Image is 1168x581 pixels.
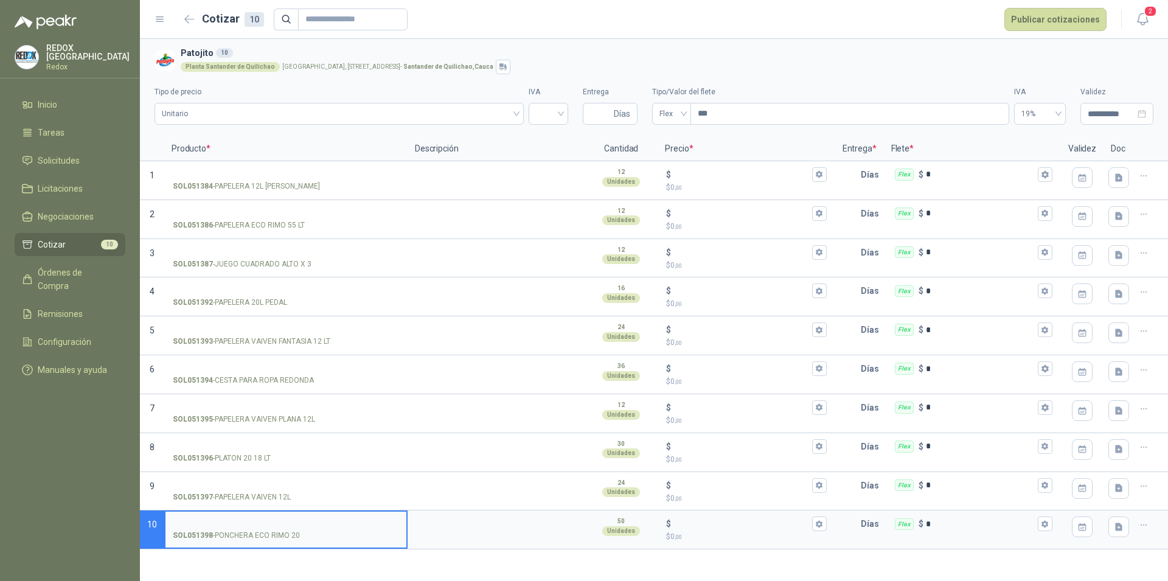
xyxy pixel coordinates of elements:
[919,207,923,220] p: $
[666,401,671,414] p: $
[666,323,671,336] p: $
[617,322,625,332] p: 24
[895,169,914,181] div: Flex
[15,233,125,256] a: Cotizar10
[173,403,399,412] input: SOL051395-PAPELERA VAIVEN PLANA 12L
[38,307,83,321] span: Remisiones
[1038,167,1052,182] button: Flex $
[861,395,884,420] p: Días
[812,284,827,298] button: $$0,00
[38,98,57,111] span: Inicio
[670,377,682,386] span: 0
[602,254,640,264] div: Unidades
[666,531,826,543] p: $
[173,453,213,464] strong: SOL051396
[666,362,671,375] p: $
[895,479,914,492] div: Flex
[173,375,213,386] strong: SOL051394
[1080,86,1153,98] label: Validez
[926,442,1035,451] input: Flex $
[675,495,682,502] span: ,00
[861,201,884,226] p: Días
[150,287,155,296] span: 4
[173,259,213,270] strong: SOL051387
[670,416,682,425] span: 0
[659,105,684,123] span: Flex
[1038,284,1052,298] button: Flex $
[173,492,291,503] p: - PAPELERA VAIVEN 12L
[926,520,1035,529] input: Flex $
[666,168,671,181] p: $
[895,402,914,414] div: Flex
[38,335,91,349] span: Configuración
[670,494,682,503] span: 0
[38,210,94,223] span: Negociaciones
[173,442,399,451] input: SOL051396-PLATON 20 18 LT
[812,361,827,376] button: $$0,00
[919,284,923,297] p: $
[673,364,809,374] input: $$0,00
[408,137,585,161] p: Descripción
[150,442,155,452] span: 8
[173,414,315,425] p: - PAPELERA VAIVEN PLANA 12L
[812,245,827,260] button: $$0,00
[919,168,923,181] p: $
[173,530,300,541] p: - PONCHERA ECO RIMO 20
[147,520,157,529] span: 10
[675,223,682,230] span: ,00
[150,364,155,374] span: 6
[583,86,638,98] label: Entrega
[202,10,264,27] h2: Cotizar
[673,325,809,335] input: $$0,00
[101,240,118,249] span: 10
[173,259,311,270] p: - JUEGO CUADRADO ALTO X 3
[173,336,330,347] p: - PAPELERA VAIVEN FANTASIA 12 LT
[666,479,671,492] p: $
[1061,137,1104,161] p: Validez
[1038,245,1052,260] button: Flex $
[1038,478,1052,493] button: Flex $
[895,324,914,336] div: Flex
[812,439,827,454] button: $$0,00
[15,302,125,325] a: Remisiones
[38,363,107,377] span: Manuales y ayuda
[602,448,640,458] div: Unidades
[1004,8,1107,31] button: Publicar cotizaciones
[38,126,64,139] span: Tareas
[173,170,399,179] input: SOL051384-PAPELERA 12L [PERSON_NAME]
[173,297,213,308] strong: SOL051392
[666,493,826,504] p: $
[895,207,914,220] div: Flex
[926,209,1035,218] input: Flex $
[919,479,923,492] p: $
[666,284,671,297] p: $
[15,261,125,297] a: Órdenes de Compra
[861,512,884,536] p: Días
[282,64,493,70] p: [GEOGRAPHIC_DATA], [STREET_ADDRESS] -
[812,322,827,337] button: $$0,00
[15,358,125,381] a: Manuales y ayuda
[666,415,826,426] p: $
[1038,361,1052,376] button: Flex $
[895,440,914,453] div: Flex
[673,209,809,218] input: $$0,00
[617,400,625,410] p: 12
[403,63,493,70] strong: Santander de Quilichao , Cauca
[216,48,233,58] div: 10
[670,532,682,541] span: 0
[162,105,516,123] span: Unitario
[585,137,658,161] p: Cantidad
[173,453,271,464] p: - PLATON 20 18 LT
[150,481,155,491] span: 9
[1038,400,1052,415] button: Flex $
[602,371,640,381] div: Unidades
[861,434,884,459] p: Días
[666,221,826,232] p: $
[617,517,625,526] p: 50
[926,287,1035,296] input: Flex $
[658,137,835,161] p: Precio
[602,215,640,225] div: Unidades
[670,455,682,464] span: 0
[602,293,640,303] div: Unidades
[173,248,399,257] input: SOL051387-JUEGO CUADRADO ALTO X 3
